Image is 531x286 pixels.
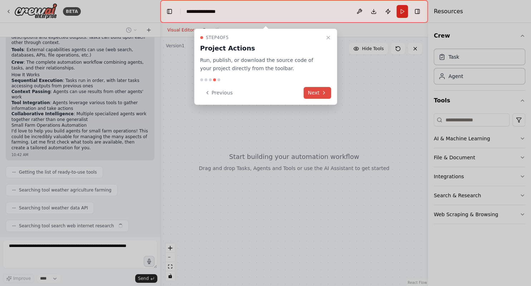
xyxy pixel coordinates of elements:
[206,35,229,40] span: Step 4 of 5
[164,6,174,16] button: Hide left sidebar
[200,87,237,99] button: Previous
[200,43,323,53] h3: Project Actions
[324,33,333,42] button: Close walkthrough
[200,56,323,73] p: Run, publish, or download the source code of your project directly from the toolbar.
[304,87,331,99] button: Next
